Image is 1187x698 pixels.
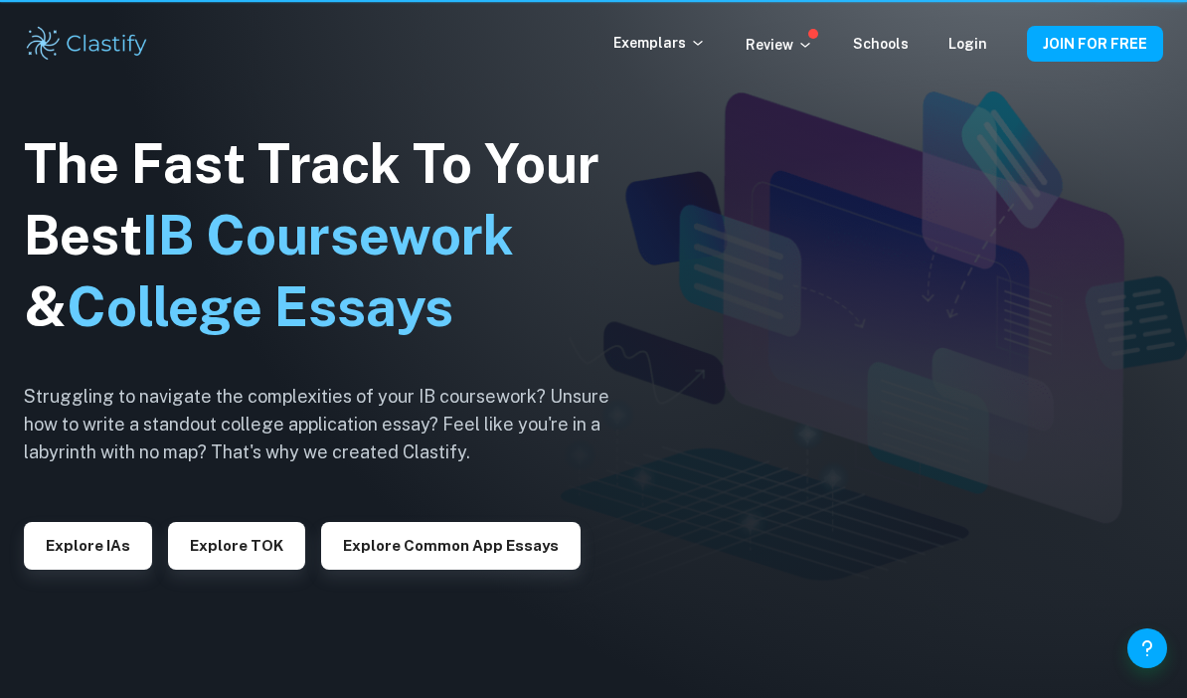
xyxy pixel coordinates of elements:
[948,36,987,52] a: Login
[613,32,706,54] p: Exemplars
[67,275,453,338] span: College Essays
[321,522,581,570] button: Explore Common App essays
[142,204,514,266] span: IB Coursework
[1127,628,1167,668] button: Help and Feedback
[746,34,813,56] p: Review
[1027,26,1163,62] button: JOIN FOR FREE
[24,535,152,554] a: Explore IAs
[24,24,150,64] img: Clastify logo
[853,36,909,52] a: Schools
[24,522,152,570] button: Explore IAs
[168,535,305,554] a: Explore TOK
[24,128,640,343] h1: The Fast Track To Your Best &
[24,383,640,466] h6: Struggling to navigate the complexities of your IB coursework? Unsure how to write a standout col...
[168,522,305,570] button: Explore TOK
[321,535,581,554] a: Explore Common App essays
